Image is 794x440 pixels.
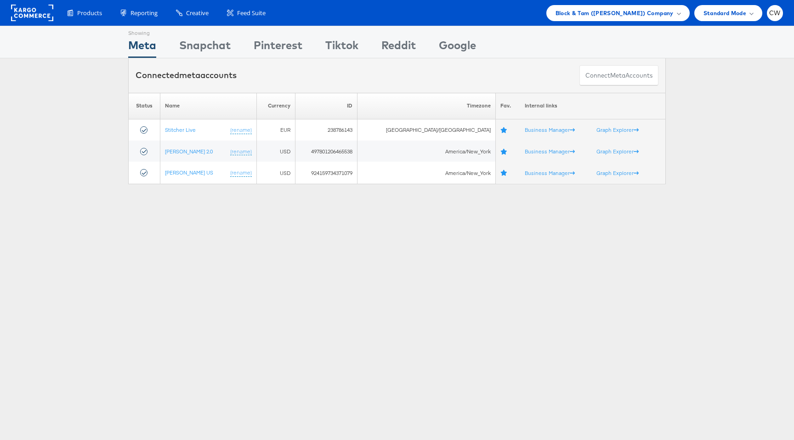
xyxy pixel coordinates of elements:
[596,147,639,154] a: Graph Explorer
[165,147,213,154] a: [PERSON_NAME] 2.0
[129,93,160,119] th: Status
[381,37,416,58] div: Reddit
[556,8,674,18] span: Block & Tam ([PERSON_NAME]) Company
[596,169,639,176] a: Graph Explorer
[77,9,102,17] span: Products
[165,126,196,133] a: Stitcher Live
[256,119,295,141] td: EUR
[439,37,476,58] div: Google
[295,141,357,162] td: 497801206465538
[525,147,575,154] a: Business Manager
[325,37,358,58] div: Tiktok
[579,65,658,86] button: ConnectmetaAccounts
[525,169,575,176] a: Business Manager
[179,70,200,80] span: meta
[357,141,496,162] td: America/New_York
[128,37,156,58] div: Meta
[256,93,295,119] th: Currency
[254,37,302,58] div: Pinterest
[130,9,158,17] span: Reporting
[136,69,237,81] div: Connected accounts
[357,119,496,141] td: [GEOGRAPHIC_DATA]/[GEOGRAPHIC_DATA]
[295,93,357,119] th: ID
[769,10,781,16] span: CW
[256,162,295,183] td: USD
[160,93,257,119] th: Name
[256,141,295,162] td: USD
[295,119,357,141] td: 238786143
[186,9,209,17] span: Creative
[703,8,746,18] span: Standard Mode
[179,37,231,58] div: Snapchat
[295,162,357,183] td: 924159734371079
[357,93,496,119] th: Timezone
[128,26,156,37] div: Showing
[596,126,639,133] a: Graph Explorer
[230,147,252,155] a: (rename)
[610,71,625,80] span: meta
[357,162,496,183] td: America/New_York
[525,126,575,133] a: Business Manager
[165,169,213,175] a: [PERSON_NAME] US
[230,126,252,134] a: (rename)
[230,169,252,176] a: (rename)
[237,9,266,17] span: Feed Suite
